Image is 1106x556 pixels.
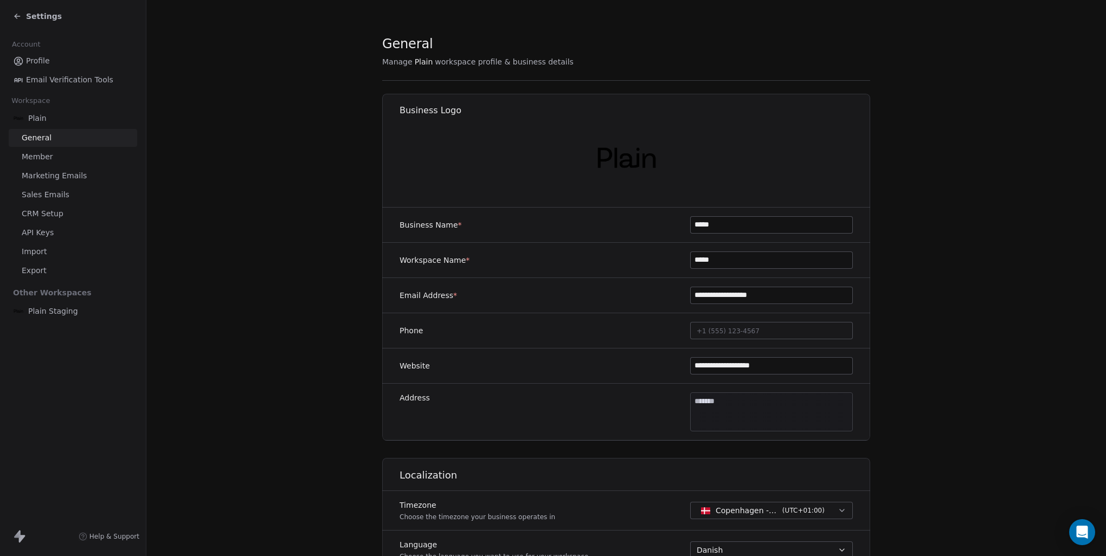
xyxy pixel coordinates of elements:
a: Member [9,148,137,166]
span: API Keys [22,227,54,238]
span: workspace profile & business details [435,56,574,67]
label: Workspace Name [400,255,470,266]
a: Sales Emails [9,186,137,204]
label: Phone [400,325,423,336]
span: Email Verification Tools [26,74,113,86]
span: Account [7,36,45,53]
p: Choose the timezone your business operates in [400,513,555,521]
button: Copenhagen - CET(UTC+01:00) [690,502,853,519]
span: ( UTC+01:00 ) [782,506,825,515]
span: Sales Emails [22,189,69,201]
a: Help & Support [79,532,139,541]
button: +1 (555) 123-4567 [690,322,853,339]
label: Address [400,392,430,403]
span: Help & Support [89,532,139,541]
a: CRM Setup [9,205,137,223]
span: General [22,132,52,144]
span: +1 (555) 123-4567 [697,327,760,335]
span: Import [22,246,47,257]
span: Plain Staging [28,306,78,316]
img: Plain-Logo-Tile.png [13,113,24,124]
span: Copenhagen - CET [716,505,778,516]
span: Marketing Emails [22,170,87,182]
span: CRM Setup [22,208,63,219]
img: Plain-Logo-Tile.png [592,123,661,192]
a: Import [9,243,137,261]
img: Plain-Logo-Tile.png [13,306,24,316]
a: Settings [13,11,62,22]
label: Email Address [400,290,457,301]
a: Profile [9,52,137,70]
span: Workspace [7,93,55,109]
span: Other Workspaces [9,284,96,301]
span: General [382,36,433,52]
label: Language [400,539,588,550]
label: Business Name [400,219,462,230]
h1: Business Logo [400,105,871,117]
span: Settings [26,11,62,22]
span: Plain [28,113,47,124]
a: Email Verification Tools [9,71,137,89]
span: Profile [26,55,50,67]
span: Plain [415,56,433,67]
a: General [9,129,137,147]
a: Export [9,262,137,280]
span: Danish [697,545,723,555]
label: Timezone [400,500,555,510]
a: API Keys [9,224,137,242]
span: Member [22,151,53,163]
label: Website [400,360,430,371]
span: Export [22,265,47,276]
a: Marketing Emails [9,167,137,185]
h1: Localization [400,469,871,482]
div: Open Intercom Messenger [1069,519,1095,545]
span: Manage [382,56,413,67]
